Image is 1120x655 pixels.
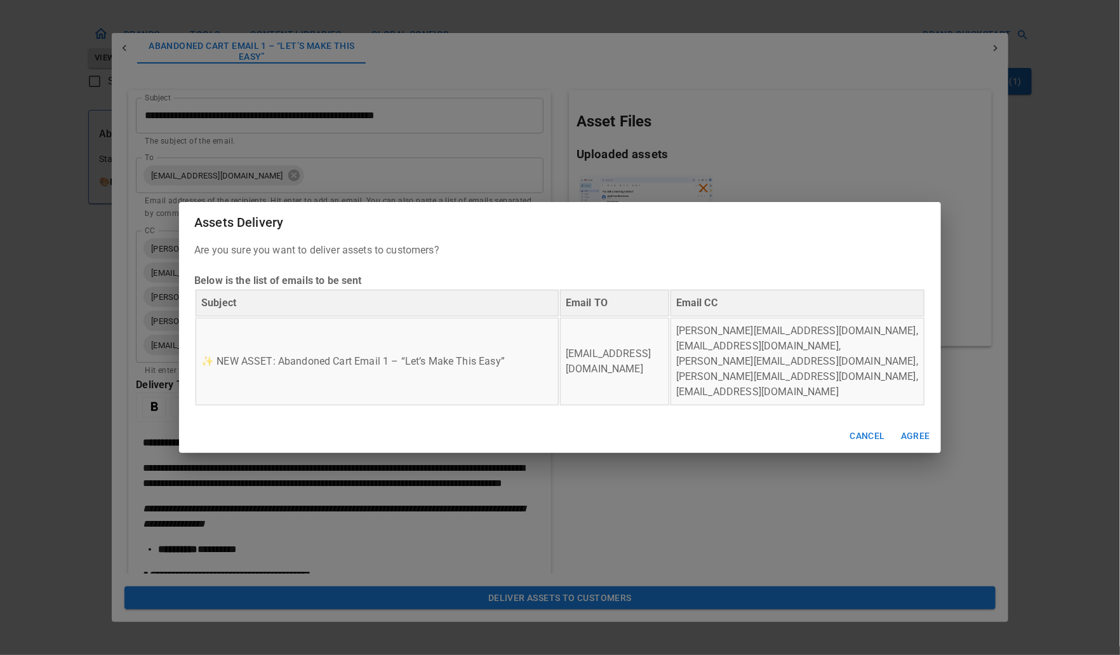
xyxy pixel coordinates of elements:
h2: Assets Delivery [179,202,941,243]
td: [EMAIL_ADDRESS][DOMAIN_NAME] [560,318,669,405]
b: Below is the list of emails to be sent [194,274,362,287]
td: ✨ NEW ASSET: Abandoned Cart Email 1 – “Let’s Make This Easy” [196,318,559,405]
td: [PERSON_NAME][EMAIL_ADDRESS][DOMAIN_NAME], [EMAIL_ADDRESS][DOMAIN_NAME], [PERSON_NAME][EMAIL_ADDR... [670,318,924,405]
p: Are you sure you want to deliver assets to customers? [194,243,926,407]
th: Email TO [560,290,669,316]
th: Subject [196,290,559,316]
button: Cancel [845,424,890,448]
button: Agree [895,424,936,448]
th: Email CC [670,290,924,316]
